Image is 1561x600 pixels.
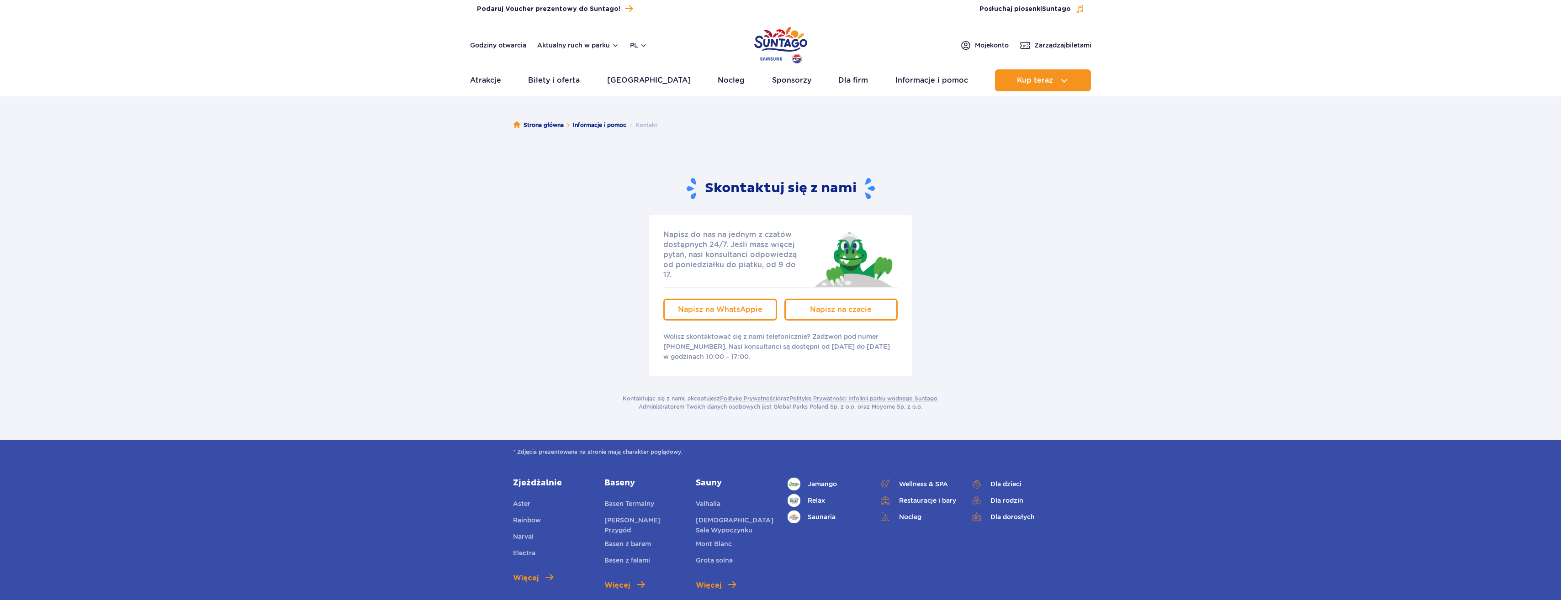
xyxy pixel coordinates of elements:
[696,478,773,489] a: Sauny
[784,299,898,321] a: Napisz na czacie
[470,41,526,50] a: Godziny otwarcia
[513,532,534,544] a: Narval
[604,515,682,535] a: [PERSON_NAME] Przygód
[788,494,865,507] a: Relax
[687,177,875,200] h2: Skontaktuj się z nami
[604,499,654,511] a: Basen Termalny
[696,555,733,568] a: Grota solna
[838,69,868,91] a: Dla firm
[477,3,633,15] a: Podaruj Voucher prezentowy do Suntago!
[810,305,872,314] span: Napisz na czacie
[663,299,777,321] a: Napisz na WhatsAppie
[604,555,650,568] a: Basen z falami
[513,500,530,507] span: Aster
[960,40,1009,51] a: Mojekonto
[513,499,530,511] a: Aster
[513,447,1048,457] span: * Zdjęcia prezentowane na stronie mają charakter poglądowy.
[895,69,968,91] a: Informacje i pomoc
[1034,41,1091,50] span: Zarządzaj biletami
[899,479,948,489] span: Wellness & SPA
[995,69,1091,91] button: Kup teraz
[754,23,807,65] a: Park of Poland
[604,478,682,489] a: Baseny
[696,540,732,547] span: Mont Blanc
[975,41,1009,50] span: Moje konto
[477,5,620,14] span: Podaruj Voucher prezentowy do Suntago!
[663,332,898,362] p: Wolisz skontaktować się z nami telefonicznie? Zadzwoń pod numer [PHONE_NUMBER]. Nasi konsultanci ...
[788,511,865,523] a: Saunaria
[513,573,553,584] a: Więcej
[789,395,937,402] a: Politykę Prywatności Infolinii parku wodnego Suntago
[623,395,939,411] p: Kontaktując się z nami, akceptujesz oraz . Administratorem Twoich danych osobowych jest Global Pa...
[1042,6,1071,12] span: Suntago
[970,494,1048,507] a: Dla rodzin
[970,478,1048,490] a: Dla dzieci
[979,5,1071,14] span: Posłuchaj piosenki
[537,42,619,49] button: Aktualny ruch w parku
[470,69,501,91] a: Atrakcje
[604,580,630,591] span: Więcej
[696,500,720,507] span: Valhalla
[678,305,762,314] span: Napisz na WhatsAppie
[808,479,837,489] span: Jamango
[696,515,773,535] a: [DEMOGRAPHIC_DATA] Sala Wypoczynku
[1017,76,1053,84] span: Kup teraz
[513,533,534,540] span: Narval
[979,5,1085,14] button: Posłuchaj piosenkiSuntago
[604,580,645,591] a: Więcej
[528,69,580,91] a: Bilety i oferta
[788,478,865,490] a: Jamango
[573,121,626,130] a: Informacje i pomoc
[630,41,647,50] button: pl
[513,478,591,489] a: Zjeżdżalnie
[772,69,811,91] a: Sponsorzy
[1020,40,1091,51] a: Zarządzajbiletami
[696,580,721,591] span: Więcej
[809,230,898,287] img: Jay
[513,515,541,528] a: Rainbow
[696,580,736,591] a: Więcej
[513,548,535,561] a: Electra
[663,230,806,280] p: Napisz do nas na jednym z czatów dostępnych 24/7. Jeśli masz więcej pytań, nasi konsultanci odpow...
[696,539,732,552] a: Mont Blanc
[607,69,691,91] a: [GEOGRAPHIC_DATA]
[626,121,657,130] li: Kontakt
[879,494,957,507] a: Restauracje i bary
[879,478,957,490] a: Wellness & SPA
[604,539,651,552] a: Basen z barem
[513,121,564,130] a: Strona główna
[513,573,539,584] span: Więcej
[879,511,957,523] a: Nocleg
[720,395,777,402] a: Politykę Prywatności
[970,511,1048,523] a: Dla dorosłych
[513,516,541,524] span: Rainbow
[718,69,745,91] a: Nocleg
[696,499,720,511] a: Valhalla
